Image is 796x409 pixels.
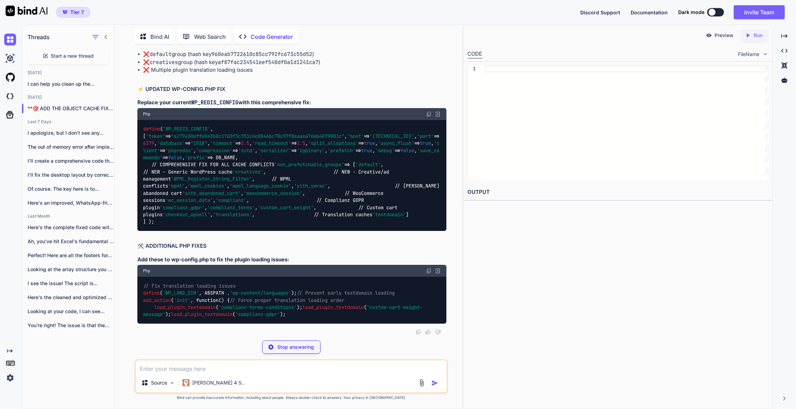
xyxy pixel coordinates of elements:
img: copy [426,268,432,274]
p: Bind can provide inaccurate information, including about people. Always double-check its answers.... [135,395,448,400]
img: darkCloudIdeIcon [4,90,16,102]
img: settings [4,372,16,384]
span: 'custom-cart-weight-message' [143,304,423,317]
code: ( , [ => , => , => , => , => , => , => , => , => , => , => , => , => , => , => DB_NAME, // COMPRE... [143,125,456,225]
span: 'non_prefetchable_groups' [274,162,344,168]
span: 'WP_REDIS_CONFIG' [163,126,210,132]
span: 'complianz_terms' [207,204,255,211]
span: add_action [143,297,171,303]
li: ❌ group (hash key ) [143,58,447,66]
span: Tier 7 [70,9,84,16]
p: Run [754,32,763,39]
span: 'wp-content/languages' [230,290,291,296]
span: Discord Support [580,9,620,15]
p: Here's the cleaned and optimized HTML for... [28,294,114,301]
p: Code Generator [251,33,293,41]
p: I can help you clean up the... [28,80,114,87]
span: 'debug' [375,147,395,154]
span: 'wpml' [168,183,185,189]
h2: OUTPUT [464,184,773,200]
img: githubLight [4,71,16,83]
p: Source [151,379,167,386]
code: creatives [150,59,178,66]
img: Bind AI [6,6,48,16]
span: 'complianz-gdpr' [235,311,280,318]
img: premium [63,10,67,14]
span: 'zstd' [238,147,255,154]
img: chat [4,34,16,45]
button: premiumTier 7 [56,7,91,18]
h2: Last Month [22,213,114,219]
span: Php [143,268,150,274]
span: "e279430effe043b8c17d3f3c751c4c0846bc70c97f0eaaea766b4079001c" [171,133,344,139]
span: 'checkout_upsell' [163,211,210,218]
img: preview [706,32,712,38]
code: WP_REDIS_CONFIG [191,99,238,106]
img: Claude 4 Sonnet [182,379,189,386]
span: 'default' [356,162,381,168]
span: 'read_timeout' [252,140,291,146]
div: 1 [468,66,476,72]
span: 'complianz' [216,197,246,204]
img: ai-studio [4,52,16,64]
span: 'client' [143,140,439,153]
span: 'WPML_Register_String_Filter' [171,176,252,182]
span: 'wpml_cookies' [188,183,227,189]
span: load_plugin_textdomain [302,304,364,310]
span: 'translations' [213,211,252,218]
p: I'll fix the desktop layout by correcting... [28,171,114,178]
p: Here's an improved, WhatsApp-friendly version that's more... [28,199,114,206]
p: I apologize, but I don't see any... [28,129,114,136]
img: dislike [435,329,441,335]
span: Dark mode [678,9,704,16]
p: [PERSON_NAME] 4 S.. [192,379,244,386]
code: af87fac234541eef540df0a1d1241ca7 [218,59,318,66]
span: Php [143,111,150,117]
span: 2.5 [297,140,305,146]
span: 'custom_cart_weight' [258,204,314,211]
p: Bind AI [150,33,169,41]
span: 'prefix' [185,154,207,161]
span: FileName [738,51,760,58]
span: 2.5 [241,140,249,146]
div: CODE [468,50,482,58]
span: // Force proper translation loading order [230,297,344,303]
span: 6379 [143,140,154,146]
p: Stop answering [278,344,314,351]
img: icon [431,380,438,387]
span: load_plugin_textdomain [171,311,232,318]
p: Web Search [194,33,226,41]
span: 'WP_LANG_DIR' [163,290,199,296]
img: Open in Browser [435,111,441,117]
span: 'async_flush' [378,140,414,146]
h2: [DATE] [22,70,114,76]
span: 'serializer' [258,147,291,154]
span: load_plugin_textdomain [154,304,216,310]
strong: Replace your current with this comprehensive fix: [137,99,311,106]
span: 'timeout' [210,140,235,146]
li: ❌ Multiple plugin translation loading issues [143,66,447,74]
p: The out of memory error after implementing... [28,143,114,150]
span: 'save_commands' [143,147,439,161]
span: false [400,147,414,154]
h2: Last 7 Days [22,119,114,125]
span: false [168,154,182,161]
span: true [420,140,431,146]
img: like [425,329,431,335]
span: // Prevent early textdomain loading [297,290,395,296]
span: 'complianz-terms-conditions' [218,304,297,310]
p: Looking at your code, I can see... [28,308,114,315]
strong: Add these to wp-config.php to fix the plugin loading issues: [137,256,289,263]
img: copy [426,111,432,117]
span: "1018" [191,140,207,146]
code: 960eab7722610c85cc792fc673c55d52 [211,51,312,58]
h2: [DATE] [22,94,114,100]
h2: ⚡ UPDATED WP-CONFIG.PHP FIX [137,85,447,93]
button: Documentation [631,9,668,16]
span: 'host' [347,133,364,139]
span: 'port' [417,133,434,139]
h1: Threads [28,33,50,41]
p: Ah, you've hit Excel's fundamental row/column limits!... [28,238,114,245]
span: 'prefetch' [328,147,356,154]
img: chevron down [762,51,768,57]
